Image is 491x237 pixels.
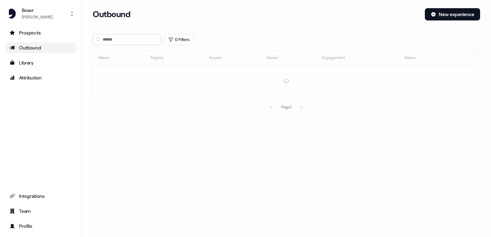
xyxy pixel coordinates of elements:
a: Go to profile [5,221,76,232]
button: 0 Filters [164,34,194,45]
h3: Outbound [93,9,130,19]
div: [PERSON_NAME] [22,14,53,20]
a: Go to prospects [5,27,76,38]
div: Prospects [10,29,72,36]
a: Go to outbound experience [5,42,76,53]
div: Beavr [22,7,53,14]
button: Beavr[PERSON_NAME] [5,5,76,22]
div: Outbound [10,44,72,51]
button: New experience [425,8,480,20]
a: Go to attribution [5,72,76,83]
a: Go to integrations [5,191,76,202]
div: Integrations [10,193,72,199]
a: Go to templates [5,57,76,68]
a: Go to team [5,206,76,217]
div: Profile [10,223,72,229]
div: Team [10,208,72,214]
div: Library [10,59,72,66]
div: Attribution [10,74,72,81]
